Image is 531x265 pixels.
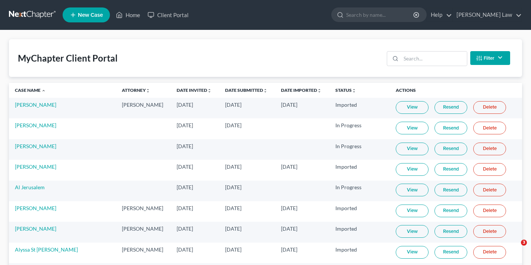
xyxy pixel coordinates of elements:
[112,8,144,22] a: Home
[15,225,56,232] a: [PERSON_NAME]
[15,184,45,190] a: Al Jerusalem
[434,225,467,238] a: Resend
[434,184,467,196] a: Resend
[396,143,429,155] a: View
[434,101,467,114] a: Resend
[396,225,429,238] a: View
[15,122,56,128] a: [PERSON_NAME]
[434,122,467,134] a: Resend
[401,52,467,66] input: Search...
[15,143,56,149] a: [PERSON_NAME]
[329,201,390,222] td: Imported
[396,101,429,114] a: View
[473,101,506,114] a: Delete
[15,87,46,93] a: Case Name expand_less
[473,246,506,259] a: Delete
[116,201,171,222] td: [PERSON_NAME]
[15,102,56,108] a: [PERSON_NAME]
[317,88,322,93] i: unfold_more
[396,122,429,134] a: View
[146,88,150,93] i: unfold_more
[18,52,118,64] div: MyChapter Client Portal
[329,222,390,242] td: Imported
[225,102,241,108] span: [DATE]
[78,12,103,18] span: New Case
[473,225,506,238] a: Delete
[177,143,193,149] span: [DATE]
[281,87,322,93] a: Date Importedunfold_more
[225,163,241,170] span: [DATE]
[225,122,241,128] span: [DATE]
[434,246,467,259] a: Resend
[281,163,297,170] span: [DATE]
[177,163,193,170] span: [DATE]
[177,102,193,108] span: [DATE]
[329,98,390,118] td: Imported
[177,184,193,190] span: [DATE]
[177,225,193,232] span: [DATE]
[434,163,467,176] a: Resend
[122,87,150,93] a: Attorneyunfold_more
[225,246,241,253] span: [DATE]
[329,243,390,263] td: Imported
[116,98,171,118] td: [PERSON_NAME]
[177,122,193,128] span: [DATE]
[473,122,506,134] a: Delete
[281,205,297,211] span: [DATE]
[225,87,268,93] a: Date Submittedunfold_more
[434,143,467,155] a: Resend
[470,51,510,65] button: Filter
[396,184,429,196] a: View
[41,88,46,93] i: expand_less
[177,205,193,211] span: [DATE]
[15,163,56,170] a: [PERSON_NAME]
[281,246,297,253] span: [DATE]
[335,87,356,93] a: Statusunfold_more
[473,163,506,176] a: Delete
[225,225,241,232] span: [DATE]
[329,181,390,201] td: In Progress
[15,205,56,211] a: [PERSON_NAME]
[352,88,356,93] i: unfold_more
[521,240,527,246] span: 3
[15,246,78,253] a: Alyssa St [PERSON_NAME]
[281,102,297,108] span: [DATE]
[116,222,171,242] td: [PERSON_NAME]
[427,8,452,22] a: Help
[346,8,414,22] input: Search by name...
[177,246,193,253] span: [DATE]
[116,243,171,263] td: [PERSON_NAME]
[396,163,429,176] a: View
[453,8,522,22] a: [PERSON_NAME] Law
[281,225,297,232] span: [DATE]
[434,205,467,217] a: Resend
[263,88,268,93] i: unfold_more
[396,246,429,259] a: View
[390,83,522,98] th: Actions
[329,139,390,160] td: In Progress
[473,143,506,155] a: Delete
[473,184,506,196] a: Delete
[473,205,506,217] a: Delete
[207,88,212,93] i: unfold_more
[144,8,192,22] a: Client Portal
[506,240,524,258] iframe: Intercom live chat
[177,87,212,93] a: Date Invitedunfold_more
[396,205,429,217] a: View
[225,205,241,211] span: [DATE]
[329,160,390,180] td: Imported
[329,118,390,139] td: In Progress
[225,184,241,190] span: [DATE]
